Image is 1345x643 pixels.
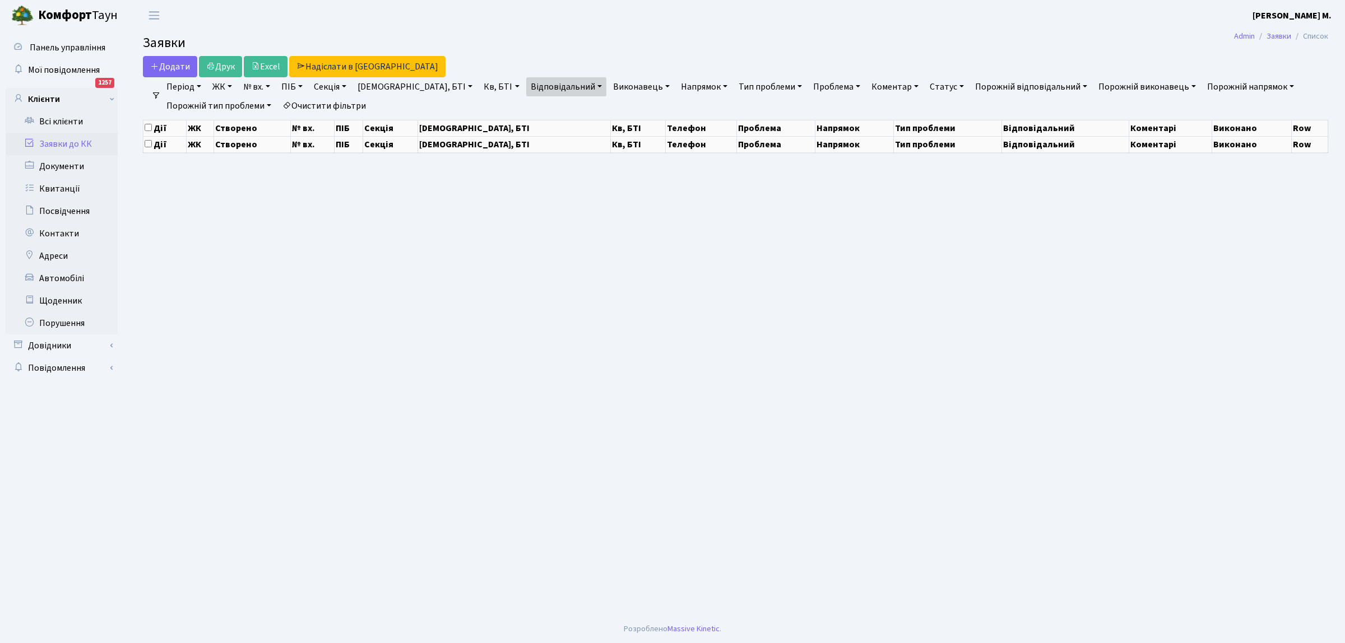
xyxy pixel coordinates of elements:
[143,33,185,53] span: Заявки
[624,623,721,635] div: Розроблено .
[1094,77,1200,96] a: Порожній виконавець
[95,78,114,88] div: 1257
[1253,9,1332,22] a: [PERSON_NAME] М.
[289,56,446,77] a: Надіслати в [GEOGRAPHIC_DATA]
[971,77,1092,96] a: Порожній відповідальний
[665,120,737,136] th: Телефон
[737,120,815,136] th: Проблема
[676,77,732,96] a: Напрямок
[6,133,118,155] a: Заявки до КК
[6,59,118,81] a: Мої повідомлення1257
[6,110,118,133] a: Всі клієнти
[140,6,168,25] button: Переключити навігацію
[290,120,334,136] th: № вх.
[1129,136,1212,152] th: Коментарі
[143,136,187,152] th: Дії
[214,120,290,136] th: Створено
[335,120,363,136] th: ПІБ
[239,77,275,96] a: № вх.
[6,88,118,110] a: Клієнти
[1129,120,1212,136] th: Коментарі
[290,136,334,152] th: № вх.
[809,77,865,96] a: Проблема
[6,200,118,222] a: Посвідчення
[1212,136,1292,152] th: Виконано
[143,120,187,136] th: Дії
[244,56,287,77] a: Excel
[6,222,118,245] a: Контакти
[418,136,611,152] th: [DEMOGRAPHIC_DATA], БТІ
[1291,30,1328,43] li: Список
[815,120,894,136] th: Напрямок
[1292,120,1328,136] th: Row
[867,77,923,96] a: Коментар
[1253,10,1332,22] b: [PERSON_NAME] М.
[665,136,737,152] th: Телефон
[1292,136,1328,152] th: Row
[418,120,611,136] th: [DEMOGRAPHIC_DATA], БТІ
[277,77,307,96] a: ПІБ
[6,267,118,290] a: Автомобілі
[6,178,118,200] a: Квитанції
[6,36,118,59] a: Панель управління
[363,120,418,136] th: Секція
[1234,30,1255,42] a: Admin
[208,77,236,96] a: ЖК
[1267,30,1291,42] a: Заявки
[737,136,815,152] th: Проблема
[6,155,118,178] a: Документи
[363,136,418,152] th: Секція
[609,77,674,96] a: Виконавець
[479,77,523,96] a: Кв, БТІ
[11,4,34,27] img: logo.png
[611,120,665,136] th: Кв, БТІ
[894,136,1002,152] th: Тип проблеми
[6,312,118,334] a: Порушення
[186,136,214,152] th: ЖК
[1002,136,1129,152] th: Відповідальний
[335,136,363,152] th: ПІБ
[1203,77,1298,96] a: Порожній напрямок
[186,120,214,136] th: ЖК
[309,77,351,96] a: Секція
[28,64,100,76] span: Мої повідомлення
[734,77,806,96] a: Тип проблеми
[1002,120,1129,136] th: Відповідальний
[815,136,894,152] th: Напрямок
[38,6,118,25] span: Таун
[353,77,477,96] a: [DEMOGRAPHIC_DATA], БТІ
[162,77,206,96] a: Період
[1212,120,1292,136] th: Виконано
[278,96,370,115] a: Очистити фільтри
[38,6,92,24] b: Комфорт
[6,290,118,312] a: Щоденник
[6,245,118,267] a: Адреси
[6,357,118,379] a: Повідомлення
[6,334,118,357] a: Довідники
[214,136,290,152] th: Створено
[199,56,242,77] a: Друк
[667,623,720,635] a: Massive Kinetic
[162,96,276,115] a: Порожній тип проблеми
[150,60,190,73] span: Додати
[143,56,197,77] a: Додати
[30,41,105,54] span: Панель управління
[611,136,665,152] th: Кв, БТІ
[1217,25,1345,48] nav: breadcrumb
[526,77,606,96] a: Відповідальний
[894,120,1002,136] th: Тип проблеми
[925,77,968,96] a: Статус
